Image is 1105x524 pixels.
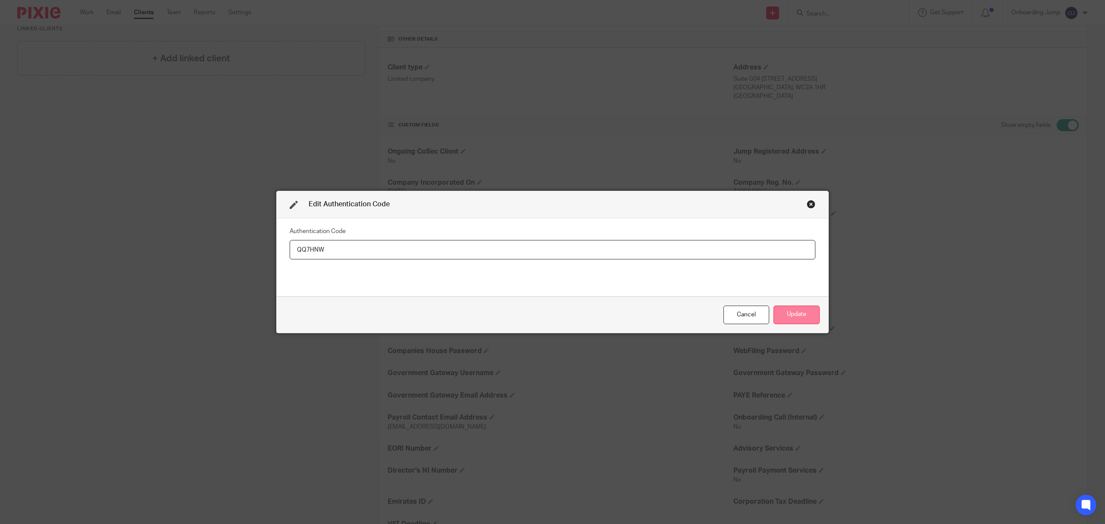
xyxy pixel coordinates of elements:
input: Authentication Code [290,240,815,259]
span: Edit Authentication Code [309,201,390,208]
button: Update [773,306,820,324]
label: Authentication Code [290,227,346,236]
div: Close this dialog window [807,200,815,208]
div: Close this dialog window [723,306,769,324]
